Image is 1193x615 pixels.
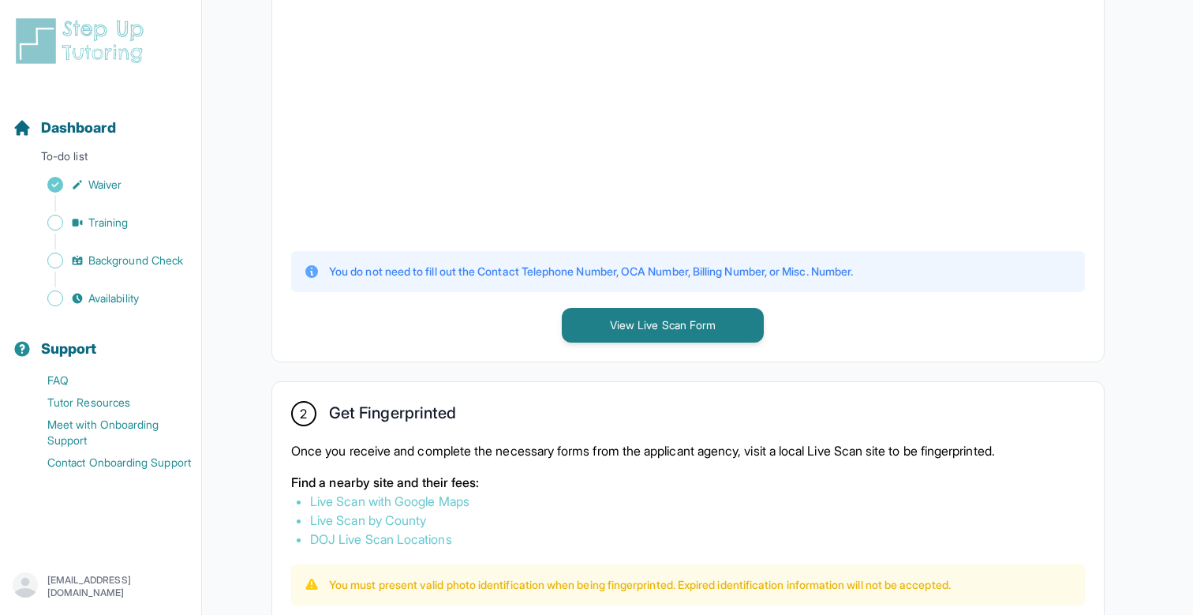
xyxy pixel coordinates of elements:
button: Support [6,313,195,366]
p: Find a nearby site and their fees: [291,473,1085,492]
p: You must present valid photo identification when being fingerprinted. Expired identification info... [329,577,951,593]
button: Dashboard [6,92,195,145]
a: Background Check [13,249,201,272]
a: Waiver [13,174,201,196]
a: Availability [13,287,201,309]
button: [EMAIL_ADDRESS][DOMAIN_NAME] [13,572,189,601]
span: Availability [88,291,139,306]
p: To-do list [6,148,195,171]
a: Live Scan with Google Maps [310,493,469,509]
span: Waiver [88,177,122,193]
p: You do not need to fill out the Contact Telephone Number, OCA Number, Billing Number, or Misc. Nu... [329,264,853,279]
a: Tutor Resources [13,392,201,414]
a: DOJ Live Scan Locations [310,531,452,547]
img: logo [13,16,153,66]
a: View Live Scan Form [562,317,764,332]
a: Meet with Onboarding Support [13,414,201,452]
span: Training [88,215,129,231]
a: Training [13,212,201,234]
a: Contact Onboarding Support [13,452,201,474]
a: Dashboard [13,117,116,139]
button: View Live Scan Form [562,308,764,343]
span: 2 [300,404,307,423]
h2: Get Fingerprinted [329,403,456,429]
span: Background Check [88,253,183,268]
a: FAQ [13,369,201,392]
a: Live Scan by County [310,512,426,528]
p: Once you receive and complete the necessary forms from the applicant agency, visit a local Live S... [291,441,1085,460]
span: Dashboard [41,117,116,139]
p: [EMAIL_ADDRESS][DOMAIN_NAME] [47,574,189,599]
span: Support [41,338,97,360]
